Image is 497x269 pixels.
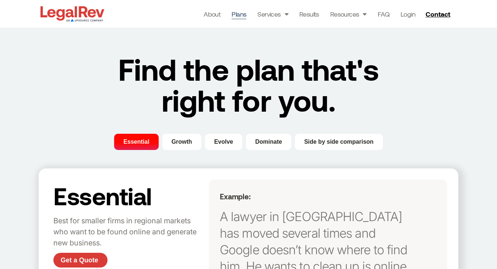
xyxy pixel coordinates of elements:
[204,9,221,19] a: About
[257,9,288,19] a: Services
[53,216,205,249] p: Best for smaller firms in regional markets who want to be found online and generate new business.
[172,137,192,146] span: Growth
[426,11,450,17] span: Contact
[53,253,107,268] a: Get a Quote
[299,9,319,19] a: Results
[378,9,390,19] a: FAQ
[330,9,367,19] a: Resources
[423,8,455,20] a: Contact
[304,137,374,146] span: Side by side comparison
[255,137,282,146] span: Dominate
[220,192,414,201] h5: Example:
[232,9,246,19] a: Plans
[204,9,415,19] nav: Menu
[123,137,149,146] span: Essential
[214,137,233,146] span: Evolve
[401,9,415,19] a: Login
[53,183,205,208] h2: Essential
[102,53,395,115] h2: Find the plan that's right for you.
[61,257,98,263] span: Get a Quote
